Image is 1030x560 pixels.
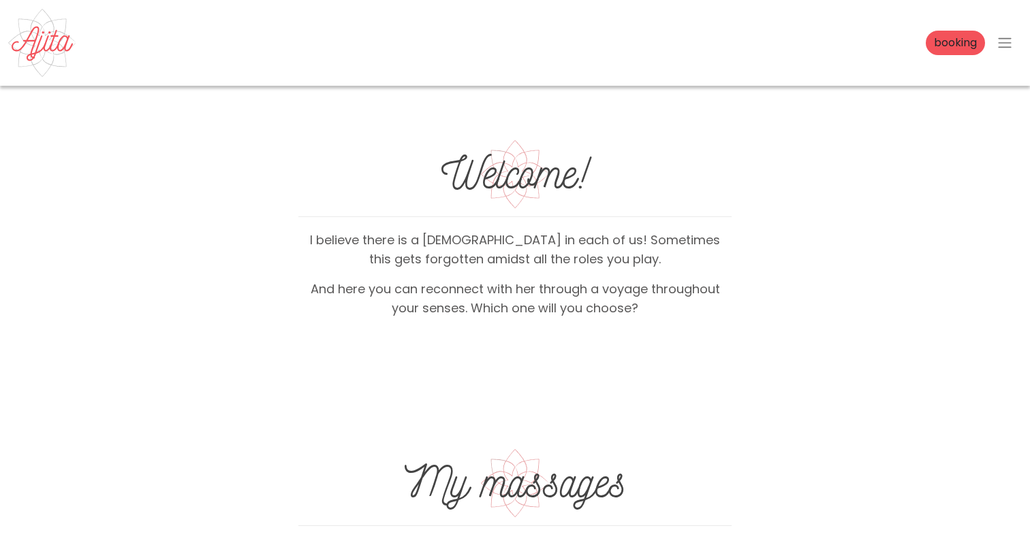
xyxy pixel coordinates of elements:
[298,148,732,200] h1: Welcome!
[298,231,732,269] p: I believe there is a [DEMOGRAPHIC_DATA] in each of us! Sometimes this gets forgotten amidst all t...
[8,9,76,77] img: Ajita Feminine Massage - Ribamar, Ericeira
[298,457,732,509] h1: My massages
[298,280,732,318] p: And here you can reconnect with her through a voyage throughout your senses. Which one will you c...
[926,31,985,55] a: booking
